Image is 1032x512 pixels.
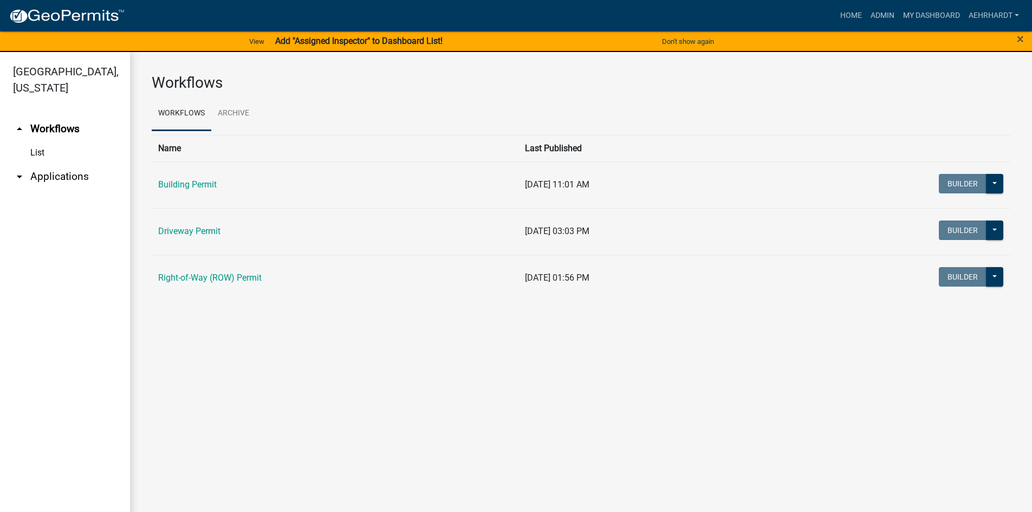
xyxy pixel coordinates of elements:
a: Driveway Permit [158,226,220,236]
a: Workflows [152,96,211,131]
button: Builder [939,174,986,193]
button: Don't show again [658,33,718,50]
th: Name [152,135,518,161]
a: Building Permit [158,179,217,190]
a: Archive [211,96,256,131]
a: aehrhardt [964,5,1023,26]
button: Builder [939,267,986,287]
h3: Workflows [152,74,1010,92]
span: [DATE] 11:01 AM [525,179,589,190]
a: Admin [866,5,899,26]
th: Last Published [518,135,763,161]
i: arrow_drop_down [13,170,26,183]
i: arrow_drop_up [13,122,26,135]
button: Builder [939,221,986,240]
a: Home [836,5,866,26]
span: [DATE] 01:56 PM [525,273,589,283]
a: View [245,33,269,50]
strong: Add "Assigned Inspector" to Dashboard List! [275,36,443,46]
a: Right-of-Way (ROW) Permit [158,273,262,283]
button: Close [1017,33,1024,46]
a: My Dashboard [899,5,964,26]
span: [DATE] 03:03 PM [525,226,589,236]
span: × [1017,31,1024,47]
